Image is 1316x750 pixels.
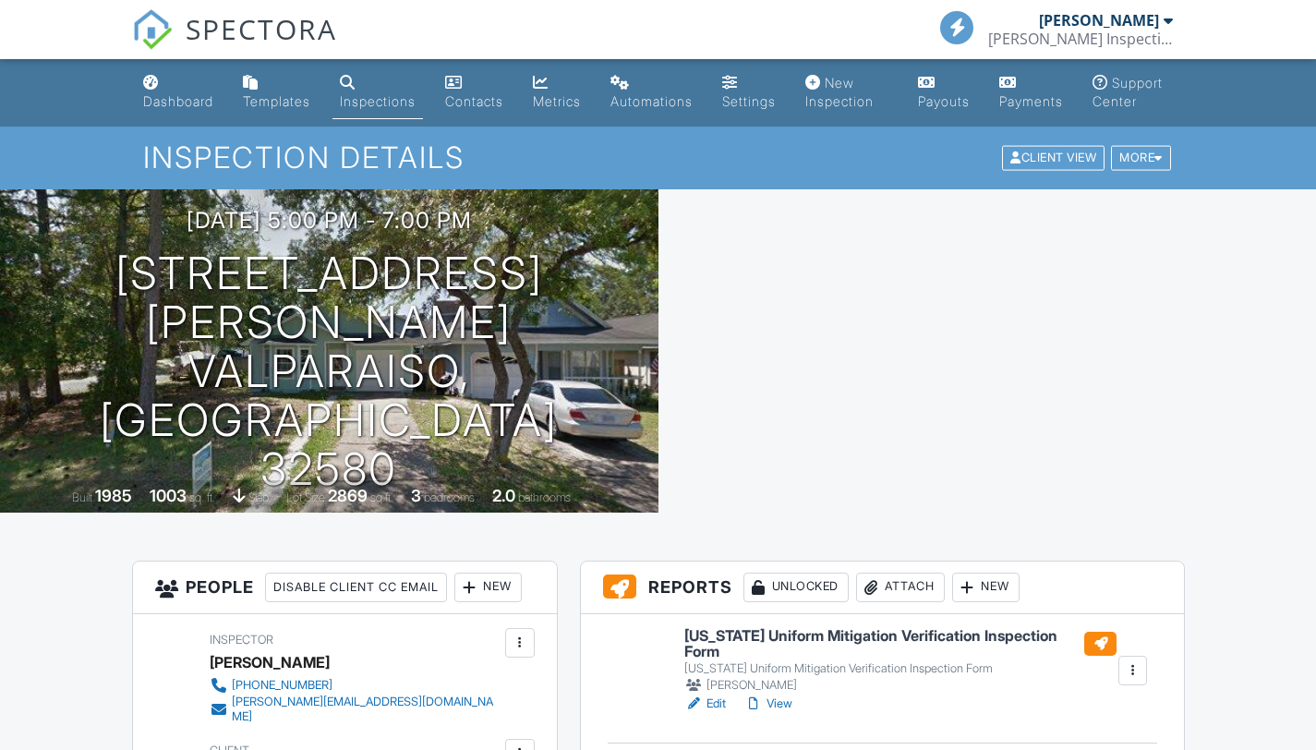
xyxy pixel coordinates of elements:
[999,93,1063,109] div: Payments
[210,676,501,695] a: [PHONE_NUMBER]
[722,93,776,109] div: Settings
[1111,146,1171,171] div: More
[189,490,215,504] span: sq. ft.
[332,67,423,119] a: Inspections
[286,490,325,504] span: Lot Size
[248,490,269,504] span: slab
[265,573,447,602] div: Disable Client CC Email
[1093,75,1163,109] div: Support Center
[136,67,221,119] a: Dashboard
[143,93,213,109] div: Dashboard
[438,67,511,119] a: Contacts
[856,573,945,602] div: Attach
[492,486,515,505] div: 2.0
[424,490,475,504] span: bedrooms
[684,661,1117,676] div: [US_STATE] Uniform Mitigation Verification Inspection Form
[1000,150,1109,163] a: Client View
[340,93,416,109] div: Inspections
[952,573,1020,602] div: New
[684,628,1117,660] h6: [US_STATE] Uniform Mitigation Verification Inspection Form
[525,67,588,119] a: Metrics
[743,573,849,602] div: Unlocked
[150,486,187,505] div: 1003
[518,490,571,504] span: bathrooms
[805,75,874,109] div: New Inspection
[370,490,393,504] span: sq.ft.
[684,628,1117,696] a: [US_STATE] Uniform Mitigation Verification Inspection Form [US_STATE] Uniform Mitigation Verifica...
[744,695,792,713] a: View
[232,695,501,724] div: [PERSON_NAME][EMAIL_ADDRESS][DOMAIN_NAME]
[1002,146,1105,171] div: Client View
[133,562,557,614] h3: People
[243,93,310,109] div: Templates
[533,93,581,109] div: Metrics
[132,25,337,64] a: SPECTORA
[581,562,1184,614] h3: Reports
[95,486,132,505] div: 1985
[603,67,700,119] a: Automations (Basic)
[1085,67,1181,119] a: Support Center
[684,676,1117,695] div: [PERSON_NAME]
[911,67,977,119] a: Payouts
[1039,11,1159,30] div: [PERSON_NAME]
[210,648,330,676] div: [PERSON_NAME]
[445,93,503,109] div: Contacts
[143,141,1172,174] h1: Inspection Details
[210,695,501,724] a: [PERSON_NAME][EMAIL_ADDRESS][DOMAIN_NAME]
[132,9,173,50] img: The Best Home Inspection Software - Spectora
[454,573,522,602] div: New
[72,490,92,504] span: Built
[992,67,1070,119] a: Payments
[187,208,472,233] h3: [DATE] 5:00 pm - 7:00 pm
[918,93,970,109] div: Payouts
[610,93,693,109] div: Automations
[798,67,896,119] a: New Inspection
[210,633,273,647] span: Inspector
[328,486,368,505] div: 2869
[988,30,1173,48] div: Dailey Inspections
[411,486,421,505] div: 3
[715,67,783,119] a: Settings
[30,249,629,493] h1: [STREET_ADDRESS][PERSON_NAME] Valparaiso, [GEOGRAPHIC_DATA] 32580
[186,9,337,48] span: SPECTORA
[232,678,332,693] div: [PHONE_NUMBER]
[684,695,726,713] a: Edit
[235,67,318,119] a: Templates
